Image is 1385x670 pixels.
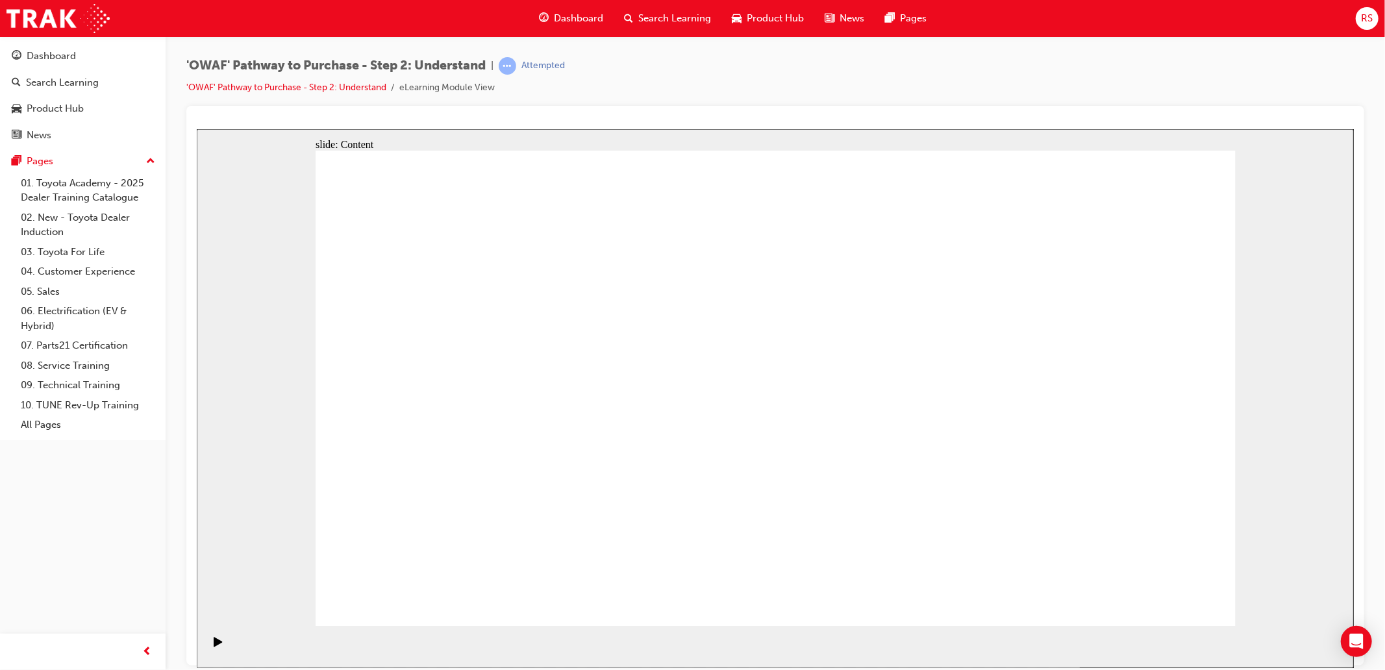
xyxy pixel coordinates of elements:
span: learningRecordVerb_ATTEMPT-icon [499,57,516,75]
span: car-icon [732,10,742,27]
a: 07. Parts21 Certification [16,336,160,356]
a: 09. Technical Training [16,375,160,395]
button: Pages [5,149,160,173]
a: Product Hub [5,97,160,121]
a: 01. Toyota Academy - 2025 Dealer Training Catalogue [16,173,160,208]
span: 'OWAF' Pathway to Purchase - Step 2: Understand [186,58,486,73]
span: Product Hub [747,11,804,26]
a: car-iconProduct Hub [721,5,814,32]
a: guage-iconDashboard [529,5,614,32]
span: search-icon [12,77,21,89]
a: 08. Service Training [16,356,160,376]
a: 03. Toyota For Life [16,242,160,262]
div: News [27,128,51,143]
a: All Pages [16,415,160,435]
a: news-iconNews [814,5,875,32]
span: search-icon [624,10,633,27]
span: guage-icon [12,51,21,62]
span: | [491,58,493,73]
div: Open Intercom Messenger [1341,626,1372,657]
button: Play (Ctrl+Alt+P) [6,507,29,529]
div: Search Learning [26,75,99,90]
span: guage-icon [539,10,549,27]
span: news-icon [825,10,834,27]
div: playback controls [6,497,29,539]
span: Dashboard [554,11,603,26]
span: Search Learning [638,11,711,26]
span: News [840,11,864,26]
a: 05. Sales [16,282,160,302]
span: up-icon [146,153,155,170]
a: 02. New - Toyota Dealer Induction [16,208,160,242]
span: news-icon [12,130,21,142]
a: Search Learning [5,71,160,95]
span: pages-icon [12,156,21,167]
a: pages-iconPages [875,5,937,32]
a: Dashboard [5,44,160,68]
span: car-icon [12,103,21,115]
a: 06. Electrification (EV & Hybrid) [16,301,160,336]
a: News [5,123,160,147]
div: Product Hub [27,101,84,116]
div: Attempted [521,60,565,72]
span: RS [1361,11,1373,26]
button: RS [1356,7,1379,30]
a: 04. Customer Experience [16,262,160,282]
button: DashboardSearch LearningProduct HubNews [5,42,160,149]
span: pages-icon [885,10,895,27]
a: 'OWAF' Pathway to Purchase - Step 2: Understand [186,82,386,93]
li: eLearning Module View [399,81,495,95]
a: 10. TUNE Rev-Up Training [16,395,160,416]
span: Pages [900,11,927,26]
a: search-iconSearch Learning [614,5,721,32]
div: Dashboard [27,49,76,64]
img: Trak [6,4,110,33]
span: prev-icon [143,644,153,660]
div: Pages [27,154,53,169]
